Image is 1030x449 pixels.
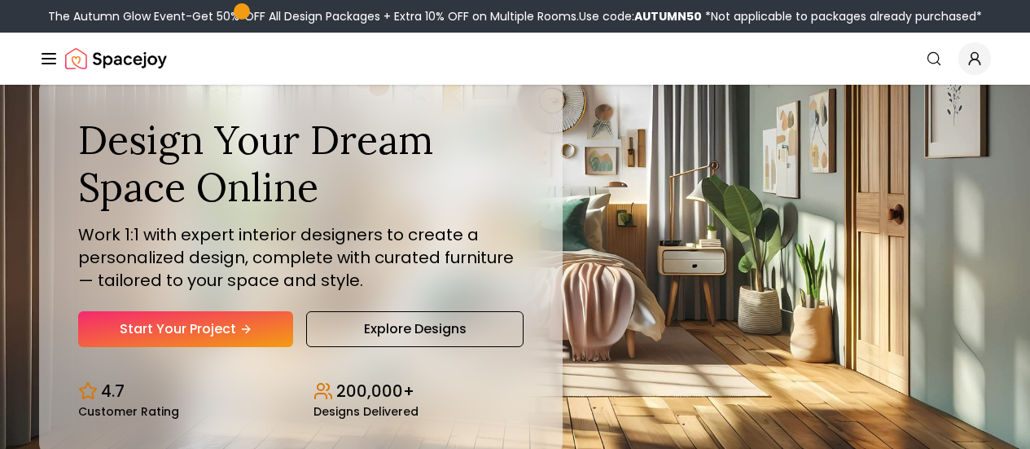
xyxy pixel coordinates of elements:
[78,311,293,347] a: Start Your Project
[702,8,982,24] span: *Not applicable to packages already purchased*
[101,380,125,403] p: 4.7
[336,380,414,403] p: 200,000+
[78,406,179,417] small: Customer Rating
[634,8,702,24] b: AUTUMN50
[306,311,523,347] a: Explore Designs
[78,117,524,210] h1: Design Your Dream Space Online
[39,33,991,85] nav: Global
[579,8,702,24] span: Use code:
[65,42,167,75] a: Spacejoy
[78,223,524,292] p: Work 1:1 with expert interior designers to create a personalized design, complete with curated fu...
[65,42,167,75] img: Spacejoy Logo
[313,406,419,417] small: Designs Delivered
[48,8,982,24] div: The Autumn Glow Event-Get 50% OFF All Design Packages + Extra 10% OFF on Multiple Rooms.
[78,367,524,417] div: Design stats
